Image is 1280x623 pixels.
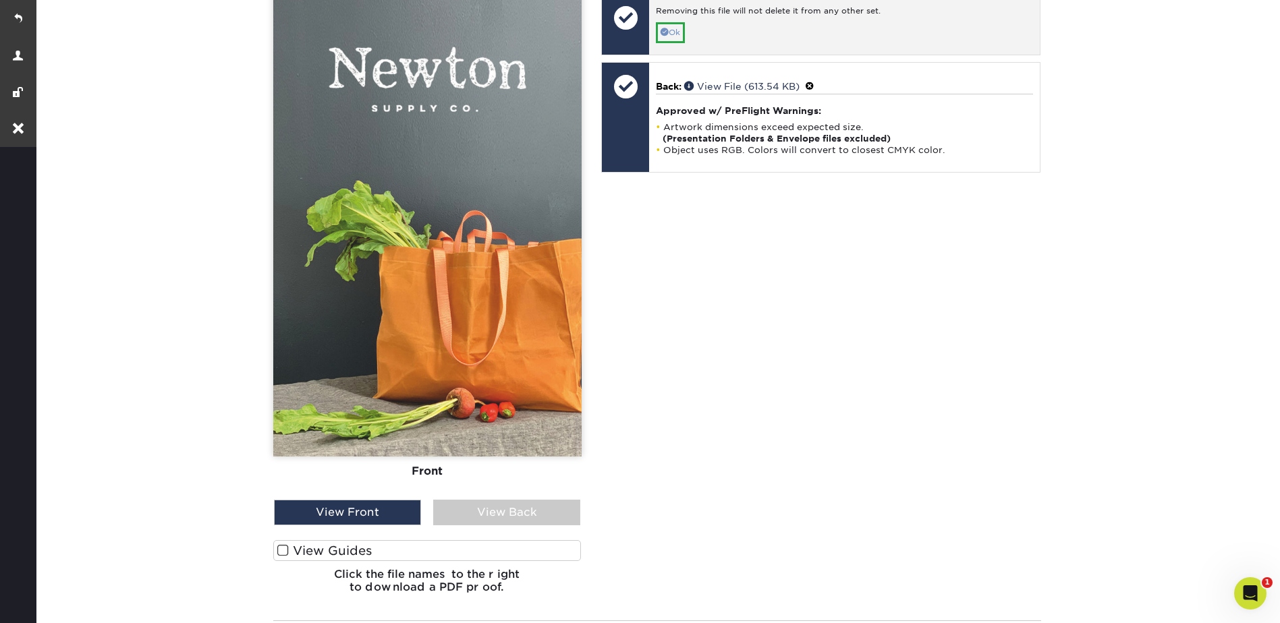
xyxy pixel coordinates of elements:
[656,22,685,43] a: Ok
[273,540,582,561] label: View Guides
[273,568,582,604] h6: Click the file names to the right to download a PDF proof.
[273,456,582,486] div: Front
[1262,577,1273,588] span: 1
[433,500,580,525] div: View Back
[656,144,1033,156] li: Object uses RGB. Colors will convert to closest CMYK color.
[656,105,1033,116] h4: Approved w/ PreFlight Warnings:
[274,500,421,525] div: View Front
[684,81,800,92] a: View File (613.54 KB)
[656,121,1033,144] li: Artwork dimensions exceed expected size.
[1234,577,1267,610] iframe: Intercom live chat
[656,5,1033,22] div: Removing this file will not delete it from any other set.
[656,81,681,92] span: Back:
[663,133,891,144] strong: (Presentation Folders & Envelope files excluded)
